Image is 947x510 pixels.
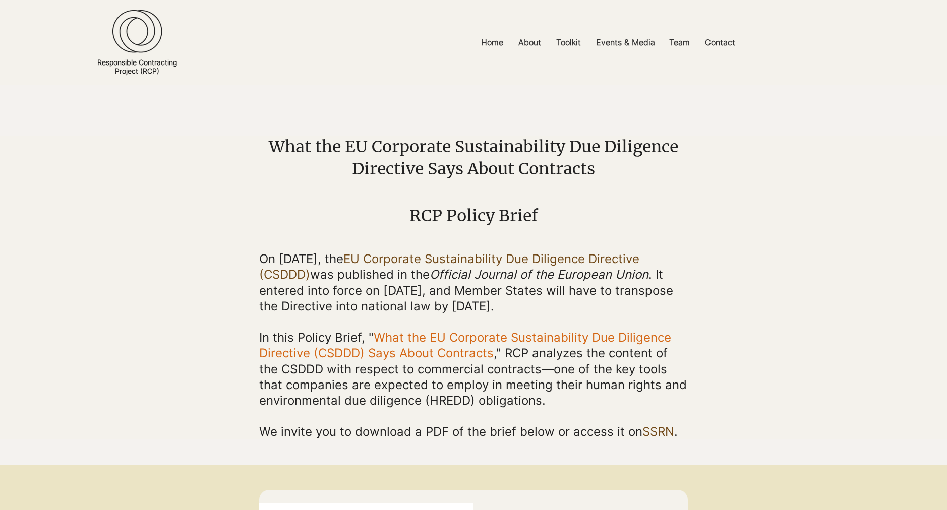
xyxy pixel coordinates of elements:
a: Home [473,31,511,54]
p: Contact [700,31,740,54]
a: Events & Media [588,31,662,54]
span: Official Journal of the European Union [430,267,648,282]
span: On [DATE], the was published in the . It entered into force on [DATE], and Member States will hav... [259,251,673,313]
a: Contact [697,31,743,54]
span: In this Policy Brief, " ," RCP analyzes the content of the CSDDD with respect to commercial contr... [259,330,687,408]
a: Toolkit [549,31,588,54]
a: EU Corporate Sustainability Due Diligence Directive (CSDDD) [259,251,639,282]
span: RCP Policy Brief [409,206,538,226]
a: SSRN [642,424,674,439]
p: Events & Media [591,31,660,54]
a: About [511,31,549,54]
nav: Site [352,31,864,54]
span: What the EU Corporate Sustainability Due Diligence Directive Says About Contracts [269,137,678,179]
a: What the EU Corporate Sustainability Due Diligence Directive (CSDDD) Says About Contracts [259,330,671,360]
p: Team [664,31,695,54]
p: Home [476,31,508,54]
p: Toolkit [551,31,586,54]
span: We invite you to download a PDF of the brief below or access it on . [259,424,678,439]
a: Responsible ContractingProject (RCP) [97,58,177,75]
p: About [513,31,546,54]
a: Team [662,31,697,54]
